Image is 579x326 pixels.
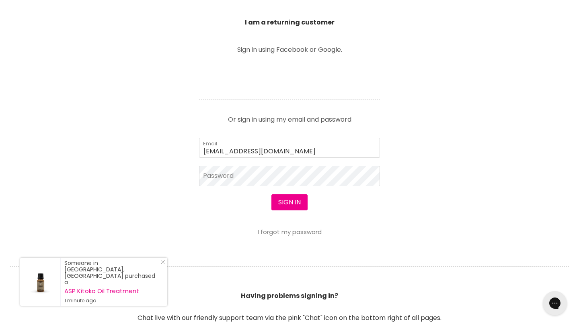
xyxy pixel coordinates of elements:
[157,260,165,268] a: Close Notification
[64,288,159,294] a: ASP Kitoko Oil Treatment
[64,260,159,304] div: Someone in [GEOGRAPHIC_DATA], [GEOGRAPHIC_DATA] purchased a
[199,110,380,123] p: Or sign in using my email and password
[20,258,60,306] a: Visit product page
[64,297,159,304] small: 1 minute ago
[271,194,308,210] button: Sign in
[258,228,322,236] a: I forgot my password
[539,288,571,318] iframe: Gorgias live chat messenger
[245,18,335,27] b: I am a returning customer
[241,291,338,300] b: Having problems signing in?
[199,64,380,86] iframe: Social Login Buttons
[160,260,165,265] svg: Close Icon
[199,47,380,53] p: Sign in using Facebook or Google.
